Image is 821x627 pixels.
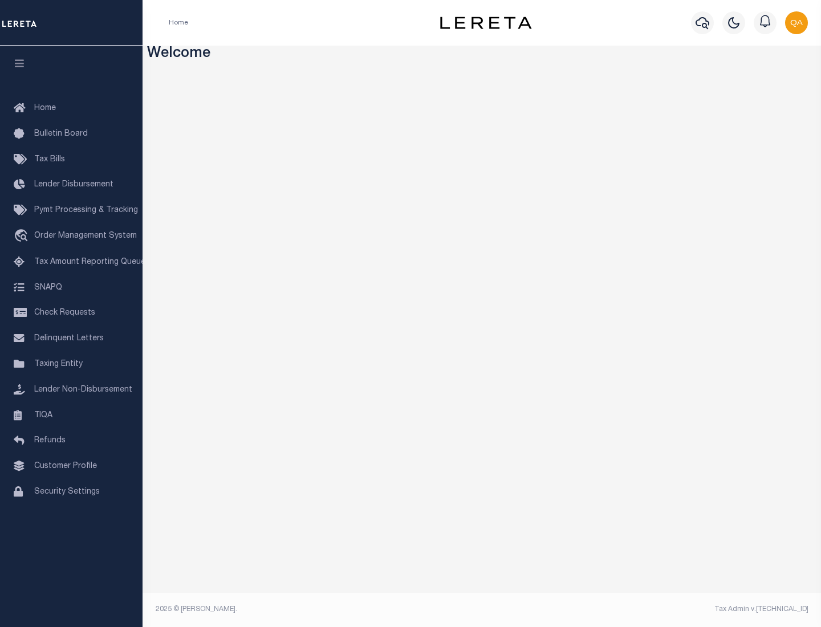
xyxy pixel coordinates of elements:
img: logo-dark.svg [440,17,531,29]
h3: Welcome [147,46,817,63]
span: Taxing Entity [34,360,83,368]
span: SNAPQ [34,283,62,291]
span: Check Requests [34,309,95,317]
span: Tax Bills [34,156,65,164]
span: Customer Profile [34,462,97,470]
div: 2025 © [PERSON_NAME]. [147,604,482,614]
span: Security Settings [34,488,100,496]
span: Bulletin Board [34,130,88,138]
span: Pymt Processing & Tracking [34,206,138,214]
li: Home [169,18,188,28]
img: svg+xml;base64,PHN2ZyB4bWxucz0iaHR0cDovL3d3dy53My5vcmcvMjAwMC9zdmciIHBvaW50ZXItZXZlbnRzPSJub25lIi... [785,11,808,34]
div: Tax Admin v.[TECHNICAL_ID] [490,604,808,614]
span: Lender Disbursement [34,181,113,189]
span: Refunds [34,437,66,445]
span: Lender Non-Disbursement [34,386,132,394]
span: Order Management System [34,232,137,240]
span: Home [34,104,56,112]
span: Tax Amount Reporting Queue [34,258,145,266]
i: travel_explore [14,229,32,244]
span: Delinquent Letters [34,335,104,343]
span: TIQA [34,411,52,419]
